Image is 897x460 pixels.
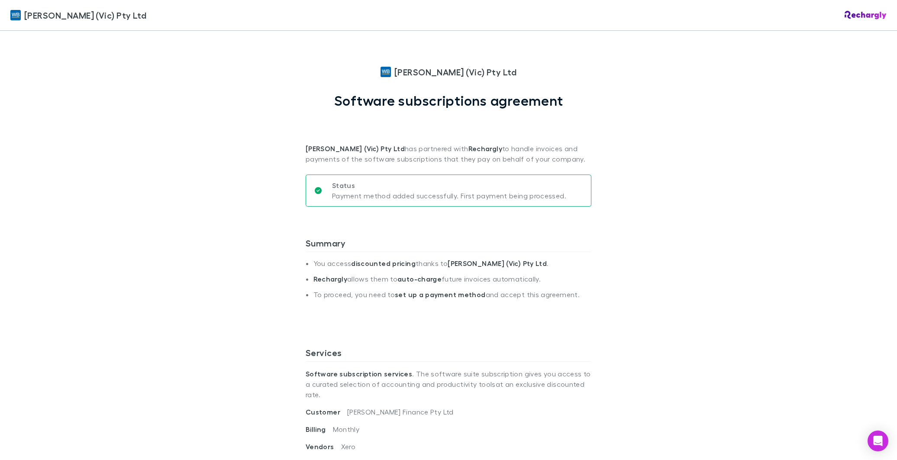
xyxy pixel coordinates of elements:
img: William Buck (Vic) Pty Ltd's Logo [10,10,21,20]
strong: Rechargly [468,144,502,153]
span: [PERSON_NAME] (Vic) Pty Ltd [394,65,516,78]
h3: Services [306,347,591,361]
img: William Buck (Vic) Pty Ltd's Logo [381,67,391,77]
span: [PERSON_NAME] Finance Pty Ltd [347,408,454,416]
span: Xero [341,442,355,450]
p: . The software suite subscription gives you access to a curated selection of accounting and produ... [306,362,591,407]
strong: Rechargly [313,275,347,283]
li: allows them to future invoices automatically. [313,275,591,290]
strong: set up a payment method [395,290,485,299]
strong: Software subscription services [306,369,412,378]
span: [PERSON_NAME] (Vic) Pty Ltd [24,9,146,22]
li: To proceed, you need to and accept this agreement. [313,290,591,306]
p: has partnered with to handle invoices and payments of the software subscriptions that they pay on... [306,109,591,164]
strong: [PERSON_NAME] (Vic) Pty Ltd [306,144,405,153]
h1: Software subscriptions agreement [334,92,563,109]
strong: discounted pricing [351,259,416,268]
span: Monthly [333,425,360,433]
strong: auto-charge [397,275,442,283]
span: Vendors [306,442,341,451]
img: Rechargly Logo [845,11,887,19]
h3: Summary [306,238,591,252]
div: Open Intercom Messenger [868,431,888,451]
p: Status [332,180,566,191]
strong: [PERSON_NAME] (Vic) Pty Ltd [448,259,547,268]
span: Billing [306,425,333,434]
p: Payment method added successfully. First payment being processed. [332,191,566,201]
li: You access thanks to . [313,259,591,275]
span: Customer [306,408,347,416]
